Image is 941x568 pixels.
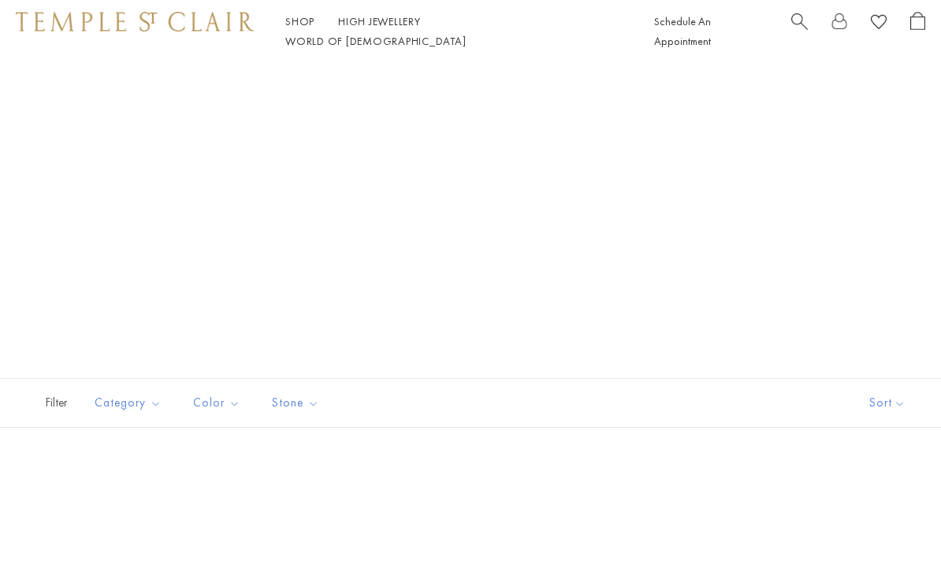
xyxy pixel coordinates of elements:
[260,385,331,421] button: Stone
[285,34,466,48] a: World of [DEMOGRAPHIC_DATA]World of [DEMOGRAPHIC_DATA]
[16,12,254,31] img: Temple St. Clair
[181,385,252,421] button: Color
[338,14,421,28] a: High JewelleryHigh Jewellery
[83,385,173,421] button: Category
[834,379,941,427] button: Show sort by
[185,393,252,413] span: Color
[654,14,711,48] a: Schedule An Appointment
[862,494,925,552] iframe: Gorgias live chat messenger
[791,12,808,51] a: Search
[285,12,619,51] nav: Main navigation
[910,12,925,51] a: Open Shopping Bag
[285,14,314,28] a: ShopShop
[87,393,173,413] span: Category
[871,12,887,36] a: View Wishlist
[264,393,331,413] span: Stone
